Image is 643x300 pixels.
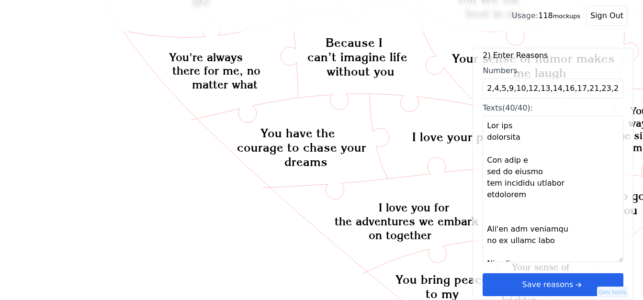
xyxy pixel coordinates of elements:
div: Numbers [483,65,623,77]
text: Because I [326,36,383,50]
text: matter what [192,78,258,91]
text: there for me, no [172,64,260,78]
text: Your sense of humor makes [452,52,615,66]
text: You're always [169,50,243,64]
button: Save reasonsarrow right short [483,273,623,296]
button: Dev tools [597,287,628,298]
text: without you [327,65,395,79]
div: 118 [512,10,580,22]
text: on together [369,228,431,242]
span: (40/40): [502,103,533,112]
svg: arrow right short [573,279,584,290]
text: I love you for [379,200,449,214]
text: You have the [260,126,335,141]
text: courage to chase your [237,141,367,155]
text: dreams [284,155,327,169]
small: mockups [553,12,580,20]
label: 2) Enter Reasons [483,50,623,61]
text: the adventures we embark [335,214,478,228]
text: through life with you [525,203,637,217]
textarea: Texts(40/40): [483,116,623,262]
text: can’t imagine life [307,50,407,65]
text: You bring peace [395,272,488,287]
button: Sign Out [586,6,628,26]
div: Texts [483,102,623,114]
input: Numbers [483,78,623,99]
span: Usage: [512,11,538,20]
text: I love your passion for life [412,130,563,144]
